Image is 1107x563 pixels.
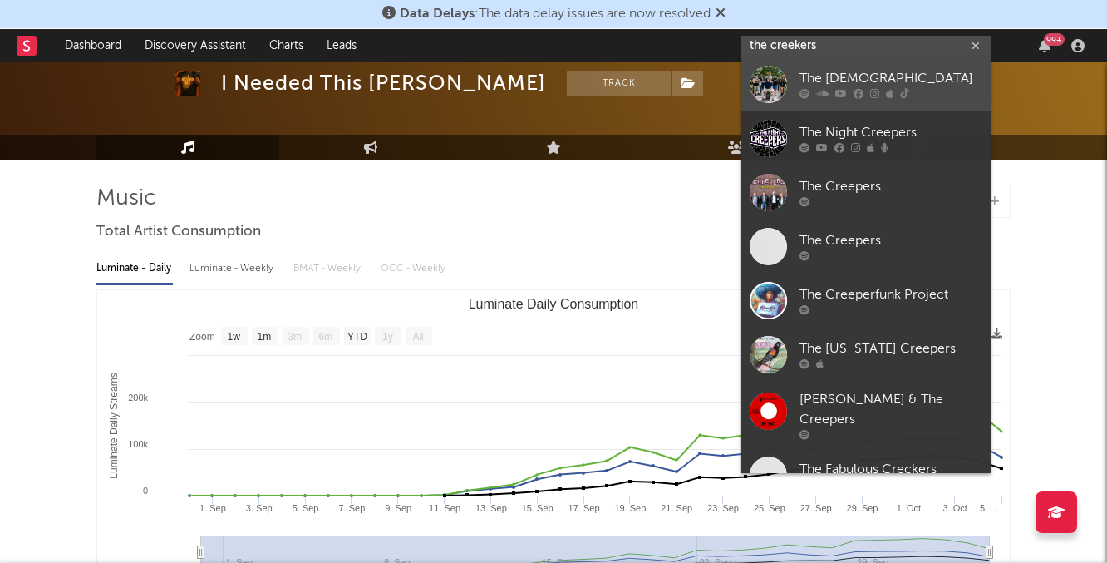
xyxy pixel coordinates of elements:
div: The Fabulous Creckers [799,460,982,480]
div: The [DEMOGRAPHIC_DATA] [799,69,982,89]
a: The Night Creepers [741,111,991,165]
text: 3. Sep [246,503,273,513]
text: 5. … [980,503,999,513]
text: 9. Sep [385,503,411,513]
text: 5. Sep [293,503,319,513]
text: 15. Sep [522,503,553,513]
div: Luminate - Weekly [189,254,277,283]
a: The [US_STATE] Creepers [741,328,991,382]
div: 99 + [1044,33,1065,46]
div: Luminate - Daily [96,254,173,283]
span: Total Artist Consumption [96,222,261,242]
text: 11. Sep [429,503,460,513]
text: 1m [258,331,272,343]
text: 21. Sep [661,503,692,513]
text: 29. Sep [847,503,878,513]
text: 27. Sep [800,503,832,513]
div: I Needed This [PERSON_NAME] [221,71,546,96]
a: [PERSON_NAME] & The Creepers [741,382,991,448]
text: 23. Sep [707,503,739,513]
div: The Night Creepers [799,123,982,143]
text: 13. Sep [475,503,507,513]
text: 6m [319,331,333,343]
text: Luminate Daily Streams [108,373,120,478]
text: 19. Sep [614,503,646,513]
button: Track [567,71,671,96]
text: 3m [288,331,303,343]
text: 1y [382,331,393,343]
text: 3. Oct [942,503,967,513]
input: Search for artists [741,36,991,57]
a: The Creepers [741,165,991,220]
div: The Creepers [799,231,982,251]
div: [PERSON_NAME] & The Creepers [799,390,982,430]
a: Leads [315,29,368,62]
span: Data Delays [400,7,475,21]
a: The [DEMOGRAPHIC_DATA] [741,57,991,111]
span: Dismiss [716,7,726,21]
a: The Fabulous Creckers [741,448,991,502]
a: The Creepers [741,220,991,274]
a: Charts [258,29,315,62]
text: 200k [128,393,148,402]
text: Zoom [189,331,215,343]
div: The Creeperfunk Project [799,285,982,305]
a: Dashboard [53,29,133,62]
text: 17. Sep [568,503,600,513]
div: The [US_STATE] Creepers [799,339,982,359]
text: 7. Sep [338,503,365,513]
span: : The data delay issues are now resolved [400,7,711,21]
text: 1w [228,331,241,343]
text: YTD [347,331,367,343]
text: 100k [128,439,148,449]
text: 0 [143,486,148,496]
div: The Creepers [799,177,982,197]
text: Luminate Daily Consumption [469,297,639,311]
a: Discovery Assistant [133,29,258,62]
text: 1. Sep [199,503,226,513]
button: 99+ [1039,39,1050,52]
text: All [412,331,423,343]
a: The Creeperfunk Project [741,274,991,328]
text: 25. Sep [754,503,785,513]
text: 1. Oct [897,503,921,513]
